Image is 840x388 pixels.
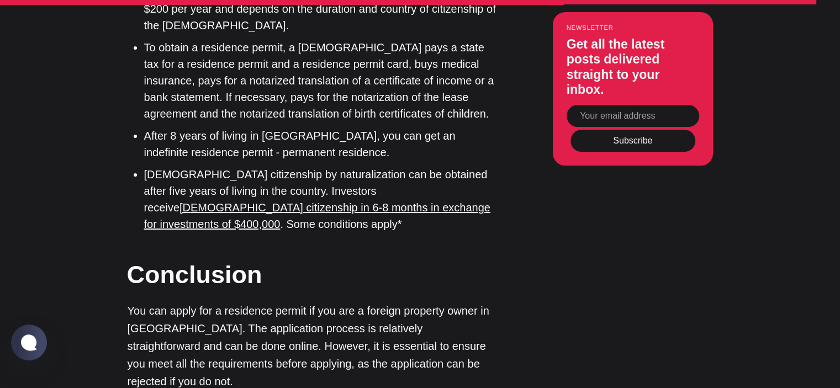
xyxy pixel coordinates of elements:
h3: Get all the latest posts delivered straight to your inbox. [567,36,699,97]
small: Newsletter [567,24,699,30]
h2: Conclusion [127,257,497,292]
a: [DEMOGRAPHIC_DATA] citizenship in 6-8 months in exchange for investments of $400,000 [144,201,490,230]
input: Your email address [567,104,699,126]
li: After 8 years of living in [GEOGRAPHIC_DATA], you can get an indefinite residence permit - perman... [144,127,498,161]
li: [DEMOGRAPHIC_DATA] citizenship by naturalization can be obtained after five years of living in th... [144,166,498,232]
li: To obtain a residence permit, a [DEMOGRAPHIC_DATA] pays a state tax for a residence permit and a ... [144,39,498,122]
button: Subscribe [570,130,695,152]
